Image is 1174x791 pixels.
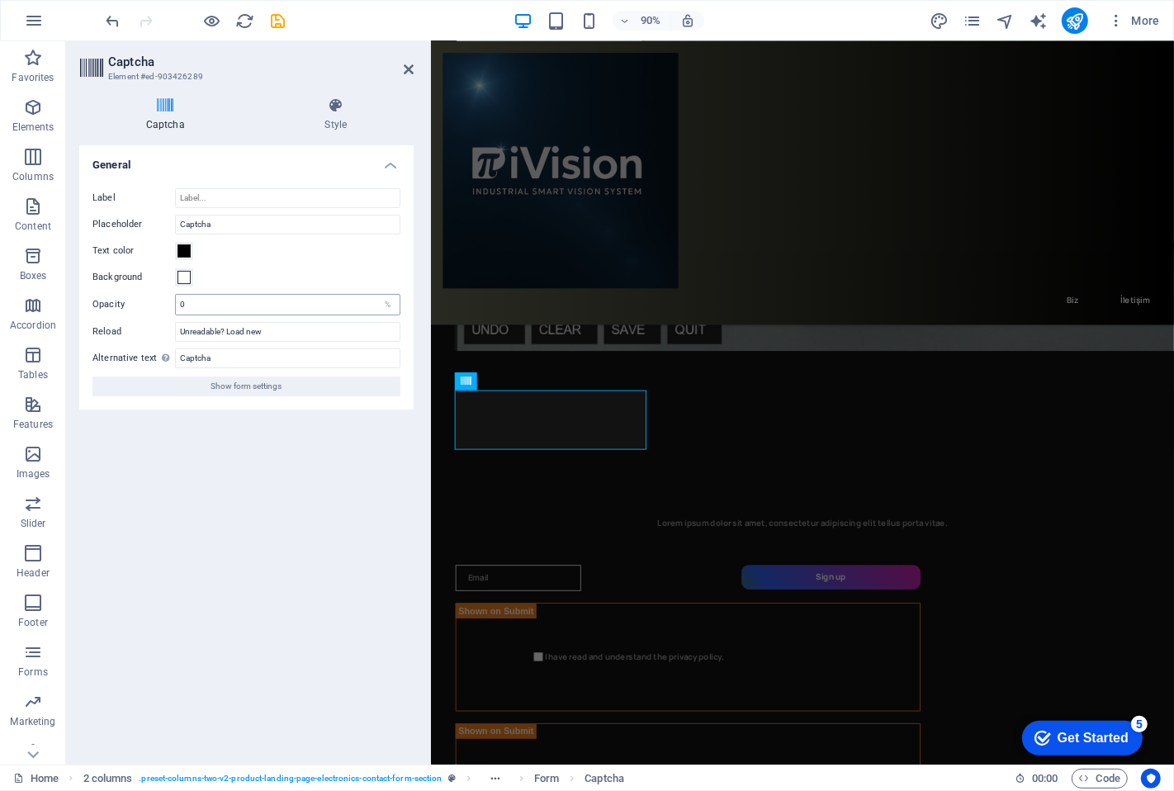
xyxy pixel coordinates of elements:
[79,97,258,132] h4: Captcha
[13,418,53,431] p: Features
[585,769,624,789] span: Click to select. Double-click to edit
[83,769,625,789] nav: breadcrumb
[1101,7,1167,34] button: More
[175,188,400,208] input: Label...
[1032,769,1058,789] span: 00 00
[10,715,55,728] p: Marketing
[17,467,50,481] p: Images
[12,170,54,183] p: Columns
[1079,769,1120,789] span: Code
[211,377,282,396] span: Show form settings
[534,769,559,789] span: Click to select. Double-click to edit
[118,3,135,20] div: 5
[92,300,175,309] label: Opacity
[448,774,456,783] i: This element is a customizable preset
[930,12,949,31] i: Design (Ctrl+Alt+Y)
[235,11,255,31] button: reload
[1141,769,1161,789] button: Usercentrics
[17,566,50,580] p: Header
[18,368,48,381] p: Tables
[104,12,123,31] i: Undo: Change opacity (Ctrl+Z)
[1015,769,1058,789] h6: Session time
[269,12,288,31] i: Save (Ctrl+S)
[92,215,175,234] label: Placeholder
[1029,12,1048,31] i: AI Writer
[15,220,51,233] p: Content
[637,11,664,31] h6: 90%
[258,97,414,132] h4: Style
[680,13,695,28] i: On resize automatically adjust zoom level to fit chosen device.
[83,769,133,789] span: Click to select. Double-click to edit
[45,18,116,33] div: Get Started
[1065,12,1084,31] i: Publish
[1072,769,1128,789] button: Code
[92,268,175,287] label: Background
[175,322,400,342] input: Reload text...
[139,769,442,789] span: . preset-columns-two-v2-product-landing-page-electronics-contact-form-section
[10,319,56,332] p: Accordion
[1108,12,1160,29] span: More
[79,145,414,175] h4: General
[376,295,400,315] div: %
[103,11,123,31] button: undo
[108,69,381,84] h3: Element #ed-903426289
[12,71,54,84] p: Favorites
[236,12,255,31] i: Reload page
[175,348,400,368] input: Placeholder...
[18,665,48,679] p: Forms
[963,11,982,31] button: pages
[613,11,671,31] button: 90%
[996,11,1015,31] button: navigator
[1029,11,1049,31] button: text_generator
[18,616,48,629] p: Footer
[92,241,175,261] label: Text color
[202,11,222,31] button: Click here to leave preview mode and continue editing
[930,11,949,31] button: design
[996,12,1015,31] i: Navigator
[9,8,130,43] div: Get Started 5 items remaining, 0% complete
[1044,772,1046,784] span: :
[1062,7,1088,34] button: publish
[12,121,54,134] p: Elements
[92,188,175,208] label: Label
[20,269,47,282] p: Boxes
[175,215,400,234] input: Placeholder...
[963,12,982,31] i: Pages (Ctrl+Alt+S)
[92,377,400,396] button: Show form settings
[21,517,46,530] p: Slider
[92,348,175,368] label: Alternative text
[13,769,59,789] a: Click to cancel selection. Double-click to open Pages
[108,54,414,69] h2: Captcha
[92,322,175,342] label: Reload
[268,11,288,31] button: save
